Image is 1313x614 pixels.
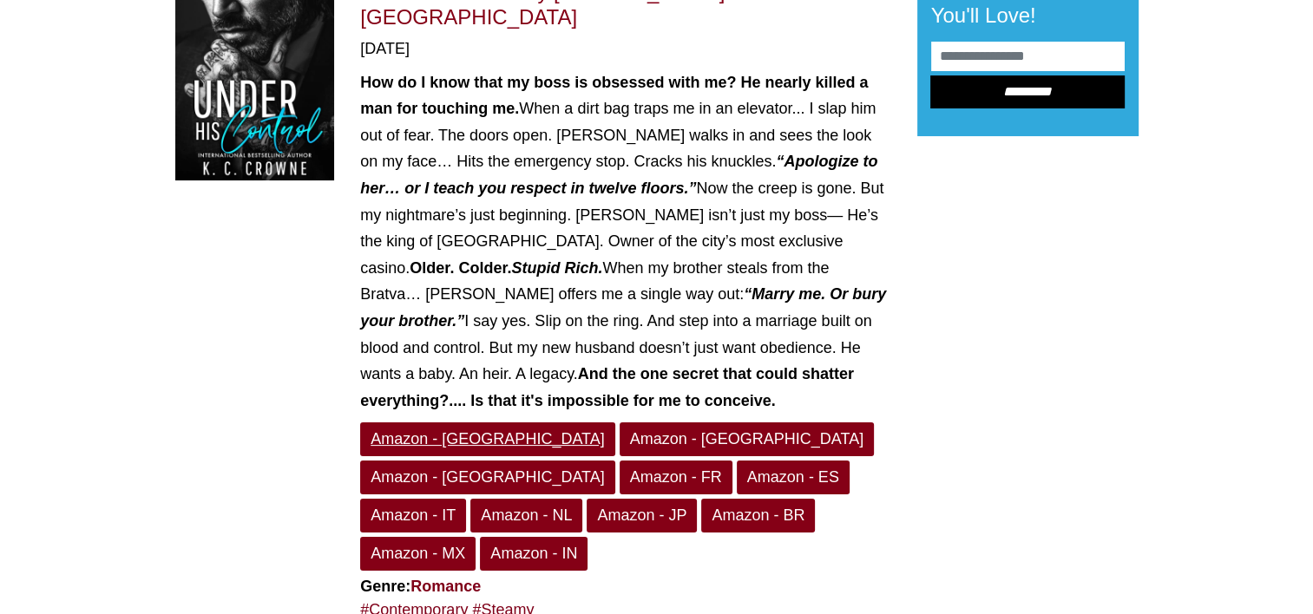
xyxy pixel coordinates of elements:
[587,499,697,532] a: Amazon - JP
[360,499,466,532] a: Amazon - IT
[470,499,582,532] a: Amazon - NL
[410,578,481,595] a: Romance
[360,153,877,197] i: “Apologize to her… or I teach you respect in twelve floors.”
[360,537,476,571] a: Amazon - MX
[511,259,602,277] i: Stupid Rich.
[360,285,886,330] i: “Marry me. Or bury your brother.”
[360,37,890,61] div: [DATE]
[620,460,732,494] a: Amazon - FR
[360,422,614,456] a: Amazon - [GEOGRAPHIC_DATA]
[620,422,874,456] a: Amazon - [GEOGRAPHIC_DATA]
[360,74,868,118] b: How do I know that my boss is obsessed with me? He nearly killed a man for touching me.
[480,537,588,571] a: Amazon - IN
[701,499,815,532] a: Amazon - BR
[737,460,850,494] a: Amazon - ES
[410,259,602,277] b: Older. Colder.
[360,460,614,494] a: Amazon - [GEOGRAPHIC_DATA]
[360,578,481,595] strong: Genre:
[360,69,890,415] div: When a dirt bag traps me in an elevator... I slap him out of fear. The doors open. [PERSON_NAME] ...
[360,365,854,409] b: And the one secret that could shatter everything?.... Is that it's impossible for me to conceive.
